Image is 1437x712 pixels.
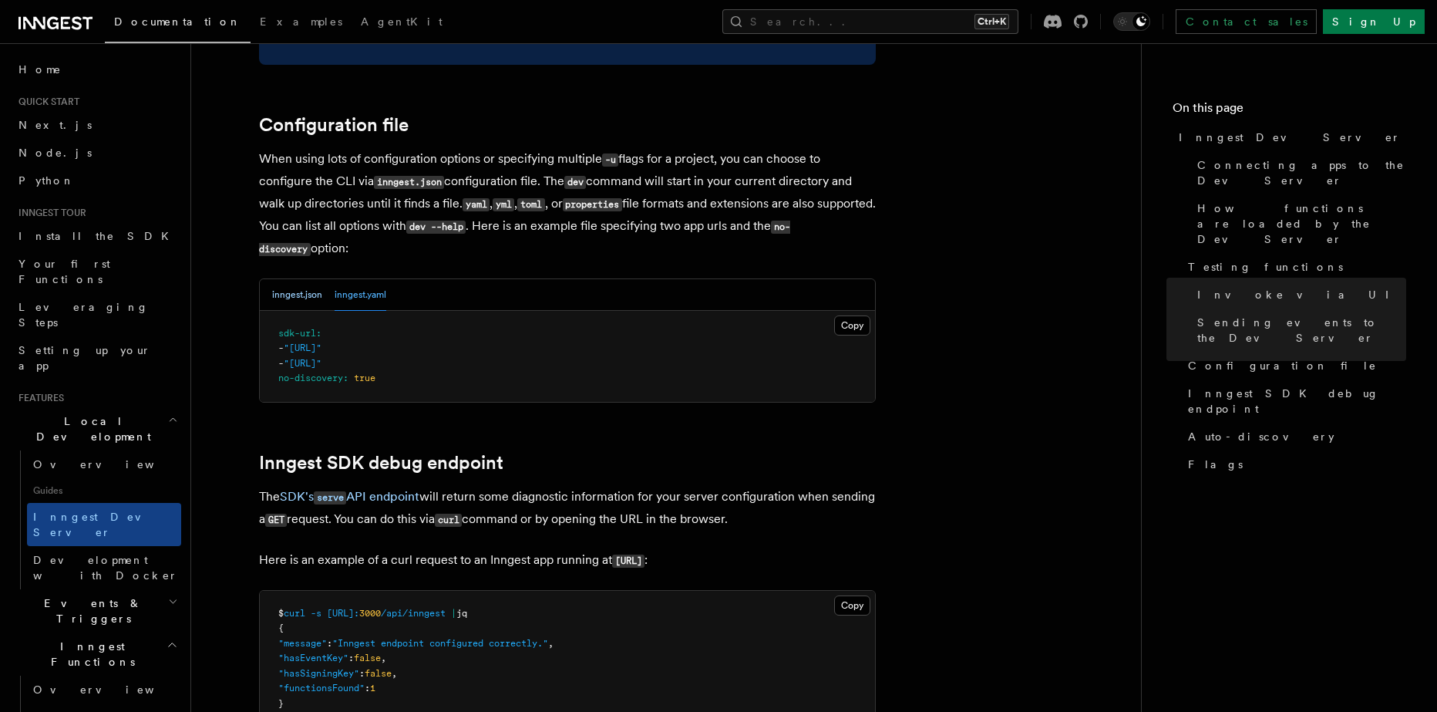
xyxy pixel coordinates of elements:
[19,62,62,77] span: Home
[343,373,348,383] span: :
[1188,386,1406,417] span: Inngest SDK debug endpoint
[314,491,346,504] code: serve
[365,683,370,693] span: :
[12,450,181,589] div: Local Development
[1191,151,1406,194] a: Connecting apps to the Dev Server
[1191,194,1406,253] a: How functions are loaded by the Dev Server
[12,250,181,293] a: Your first Functions
[278,638,327,649] span: "message"
[12,589,181,633] button: Events & Triggers
[1182,253,1406,281] a: Testing functions
[1188,259,1343,275] span: Testing functions
[278,328,316,339] span: sdk-url
[564,176,586,189] code: dev
[359,668,365,679] span: :
[1182,450,1406,478] a: Flags
[365,668,392,679] span: false
[27,676,181,704] a: Overview
[612,555,644,568] code: [URL]
[12,633,181,676] button: Inngest Functions
[354,373,375,383] span: true
[265,514,287,527] code: GET
[12,413,168,444] span: Local Development
[834,596,870,616] button: Copy
[259,221,790,256] code: no-discovery
[278,668,359,679] span: "hasSigningKey"
[114,15,241,28] span: Documentation
[1323,9,1425,34] a: Sign Up
[27,503,181,546] a: Inngest Dev Server
[280,489,419,504] a: SDK'sserveAPI endpoint
[19,119,92,131] span: Next.js
[602,154,618,167] code: -u
[12,96,79,108] span: Quick start
[1173,123,1406,151] a: Inngest Dev Server
[33,554,178,582] span: Development with Docker
[517,198,544,211] code: toml
[27,450,181,478] a: Overview
[1197,157,1406,188] span: Connecting apps to the Dev Server
[12,293,181,336] a: Leveraging Steps
[1188,358,1377,373] span: Configuration file
[1176,9,1317,34] a: Contact sales
[19,258,110,285] span: Your first Functions
[278,653,348,663] span: "hasEventKey"
[381,608,446,619] span: /api/inngest
[974,14,1009,29] kbd: Ctrl+K
[12,111,181,139] a: Next.js
[359,608,381,619] span: 3000
[392,668,397,679] span: ,
[1182,380,1406,423] a: Inngest SDK debug endpoint
[381,653,386,663] span: ,
[316,328,321,339] span: :
[456,608,467,619] span: jq
[12,639,167,670] span: Inngest Functions
[1173,99,1406,123] h4: On this page
[12,222,181,250] a: Install the SDK
[1191,309,1406,352] a: Sending events to the Dev Server
[272,279,322,311] button: inngest.json
[12,207,86,219] span: Inngest tour
[563,198,622,211] code: properties
[12,407,181,450] button: Local Development
[19,301,149,329] span: Leveraging Steps
[451,608,456,619] span: |
[435,514,462,527] code: curl
[834,316,870,336] button: Copy
[284,608,305,619] span: curl
[33,683,192,696] span: Overview
[33,511,165,538] span: Inngest Dev Server
[284,358,321,369] span: "[URL]"
[278,373,343,383] span: no-discovery
[335,279,386,311] button: inngest.yaml
[259,148,876,260] p: When using lots of configuration options or specifying multiple flags for a project, you can choo...
[278,343,284,353] span: -
[259,549,876,572] p: Here is an example of a curl request to an Inngest app running at :
[354,653,381,663] span: false
[33,458,192,471] span: Overview
[278,698,284,709] span: }
[1188,429,1334,444] span: Auto-discovery
[1179,130,1401,145] span: Inngest Dev Server
[19,174,75,187] span: Python
[278,608,284,619] span: $
[12,139,181,167] a: Node.js
[1188,457,1243,472] span: Flags
[1197,315,1406,346] span: Sending events to the Dev Server
[259,114,409,136] a: Configuration file
[327,638,332,649] span: :
[311,608,321,619] span: -s
[19,147,92,159] span: Node.js
[1191,281,1406,309] a: Invoke via UI
[374,176,444,189] code: inngest.json
[12,596,168,626] span: Events & Triggers
[251,5,352,42] a: Examples
[12,167,181,194] a: Python
[463,198,490,211] code: yaml
[27,546,181,589] a: Development with Docker
[370,683,375,693] span: 1
[548,638,554,649] span: ,
[19,344,151,372] span: Setting up your app
[259,452,503,474] a: Inngest SDK debug endpoint
[260,15,342,28] span: Examples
